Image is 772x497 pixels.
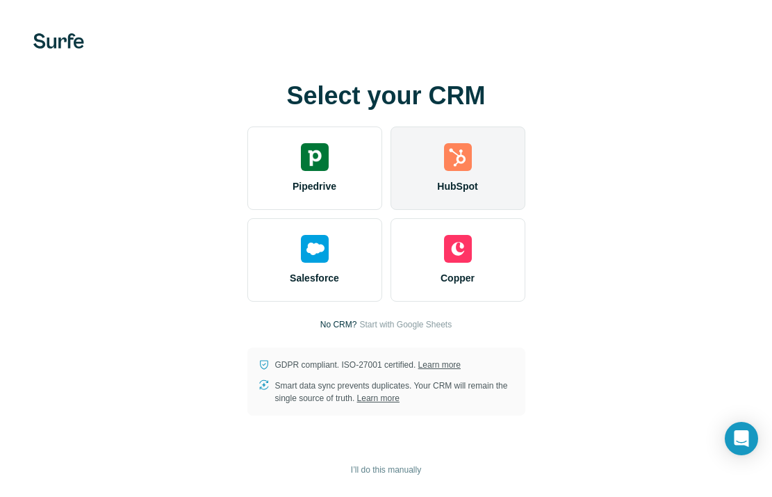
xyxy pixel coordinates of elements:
span: HubSpot [437,179,477,193]
img: Surfe's logo [33,33,84,49]
div: Open Intercom Messenger [725,422,758,455]
span: Pipedrive [293,179,336,193]
p: Smart data sync prevents duplicates. Your CRM will remain the single source of truth. [275,380,514,405]
span: Salesforce [290,271,339,285]
p: GDPR compliant. ISO-27001 certified. [275,359,461,371]
button: I’ll do this manually [341,459,431,480]
a: Learn more [418,360,461,370]
img: salesforce's logo [301,235,329,263]
h1: Select your CRM [247,82,525,110]
p: No CRM? [320,318,357,331]
span: I’ll do this manually [351,464,421,476]
img: hubspot's logo [444,143,472,171]
a: Learn more [357,393,400,403]
span: Copper [441,271,475,285]
img: pipedrive's logo [301,143,329,171]
button: Start with Google Sheets [359,318,452,331]
img: copper's logo [444,235,472,263]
